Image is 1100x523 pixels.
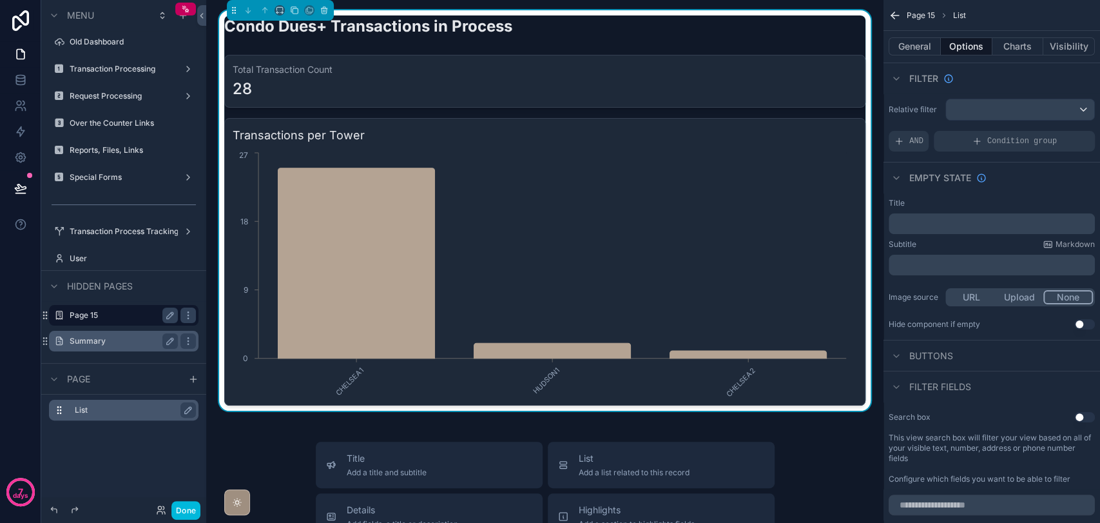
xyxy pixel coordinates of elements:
[579,468,690,478] span: Add a list related to this record
[889,213,1095,234] div: scrollable content
[889,412,931,422] label: Search box
[909,380,971,393] span: Filter fields
[889,37,941,55] button: General
[531,366,561,395] text: HUDSON1
[889,474,1070,484] label: Configure which fields you want to be able to filter
[987,136,1057,146] span: Condition group
[233,126,857,144] h3: Transactions per Tower
[13,491,28,501] p: days
[889,104,940,115] label: Relative filter
[243,353,248,363] tspan: 0
[996,290,1044,304] button: Upload
[171,501,200,520] button: Done
[992,37,1044,55] button: Charts
[239,150,248,160] tspan: 27
[724,366,757,399] text: CHELSEA2
[1056,239,1095,250] span: Markdown
[70,336,173,346] label: Summary
[70,37,191,47] label: Old Dashboard
[70,253,191,264] label: User
[70,145,191,155] label: Reports, Files, Links
[334,366,365,397] text: CHELSEA1
[889,319,980,330] div: Hide component if empty
[909,350,953,362] span: Buttons
[233,150,857,397] div: chart
[70,310,173,321] label: Page 15
[548,442,775,488] button: ListAdd a list related to this record
[947,290,996,304] button: URL
[347,452,427,465] span: Title
[18,486,23,498] p: 7
[70,226,178,237] label: Transaction Process Tracking
[67,280,133,293] span: Hidden pages
[316,442,543,488] button: TitleAdd a title and subtitle
[909,72,938,85] span: Filter
[233,63,857,76] h3: Total Transaction Count
[244,285,248,295] tspan: 9
[70,91,173,101] label: Request Processing
[240,216,248,226] tspan: 18
[889,255,1095,275] div: scrollable content
[889,198,905,208] label: Title
[67,9,94,22] span: Menu
[224,15,512,37] h2: Condo Dues+ Transactions in Process
[347,504,458,517] span: Details
[70,172,173,183] label: Special Forms
[1043,239,1095,250] a: Markdown
[41,394,206,433] div: scrollable content
[579,452,690,465] span: List
[889,239,916,250] label: Subtitle
[70,64,173,74] label: Transaction Processing
[941,37,992,55] button: Options
[75,405,188,415] label: List
[579,504,695,517] span: Highlights
[70,118,191,128] label: Over the Counter Links
[953,10,966,21] span: List
[233,79,252,99] div: 28
[909,136,923,146] span: AND
[909,172,971,184] span: Empty state
[889,433,1095,464] label: This view search box will filter your view based on all of your visible text, number, address or ...
[907,10,935,21] span: Page 15
[1043,290,1093,304] button: None
[889,292,940,302] label: Image source
[67,373,90,386] span: Page
[1043,37,1095,55] button: Visibility
[347,468,427,478] span: Add a title and subtitle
